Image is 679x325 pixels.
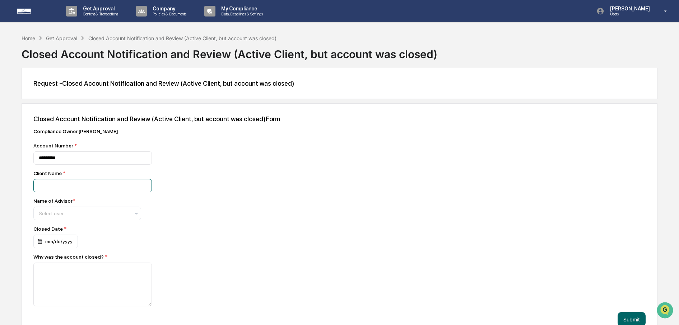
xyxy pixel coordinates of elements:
div: 🖐️ [7,91,13,97]
div: mm/dd/yyyy [33,235,78,248]
p: [PERSON_NAME] [604,6,654,11]
span: Pylon [71,122,87,127]
img: logo [17,9,52,14]
p: Content & Transactions [77,11,122,17]
div: Name of Advisor [33,198,75,204]
div: Get Approval [46,35,77,41]
div: Client Name [33,170,285,176]
a: Powered byPylon [51,121,87,127]
div: Closed Date [33,226,141,232]
a: 🔎Data Lookup [4,101,48,114]
a: 🖐️Preclearance [4,88,49,100]
div: Home [22,35,35,41]
button: Start new chat [122,57,131,66]
div: Compliance Owner : [PERSON_NAME] [33,128,285,134]
p: Data, Deadlines & Settings [215,11,266,17]
p: My Compliance [215,6,266,11]
div: 🔎 [7,105,13,110]
div: 🗄️ [52,91,58,97]
p: Company [147,6,190,11]
div: Closed Account Notification and Review (Active Client, but account was closed) Form [33,115,646,123]
div: Start new chat [24,55,118,62]
div: We're available if you need us! [24,62,91,68]
span: Preclearance [14,90,46,98]
p: How can we help? [7,15,131,27]
p: Policies & Documents [147,11,190,17]
p: Users [604,11,654,17]
iframe: Open customer support [656,301,675,321]
span: Data Lookup [14,104,45,111]
div: Closed Account Notification and Review (Active Client, but account was closed) [88,35,276,41]
img: 1746055101610-c473b297-6a78-478c-a979-82029cc54cd1 [7,55,20,68]
a: 🗄️Attestations [49,88,92,100]
div: Closed Account Notification and Review (Active Client, but account was closed) [22,42,657,61]
span: Attestations [59,90,89,98]
div: Request - Closed Account Notification and Review (Active Client, but account was closed) [33,80,646,87]
div: Account Number [33,143,285,149]
p: Get Approval [77,6,122,11]
div: Why was the account closed? [33,254,285,260]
